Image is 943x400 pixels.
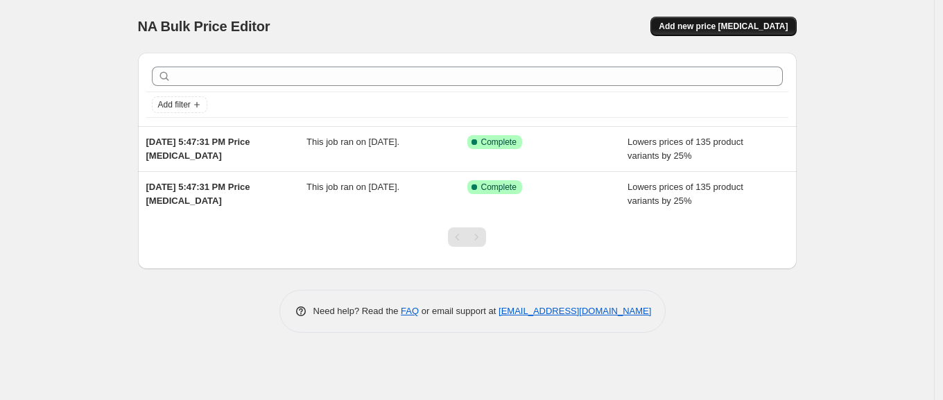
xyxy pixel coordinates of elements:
span: This job ran on [DATE]. [306,182,399,192]
span: Complete [481,137,517,148]
span: [DATE] 5:47:31 PM Price [MEDICAL_DATA] [146,137,250,161]
span: Lowers prices of 135 product variants by 25% [628,137,743,161]
span: NA Bulk Price Editor [138,19,270,34]
button: Add filter [152,96,207,113]
button: Add new price [MEDICAL_DATA] [650,17,796,36]
span: Add new price [MEDICAL_DATA] [659,21,788,32]
span: Add filter [158,99,191,110]
span: This job ran on [DATE]. [306,137,399,147]
span: Lowers prices of 135 product variants by 25% [628,182,743,206]
span: [DATE] 5:47:31 PM Price [MEDICAL_DATA] [146,182,250,206]
span: Complete [481,182,517,193]
span: Need help? Read the [313,306,401,316]
nav: Pagination [448,227,486,247]
span: or email support at [419,306,499,316]
a: FAQ [401,306,419,316]
a: [EMAIL_ADDRESS][DOMAIN_NAME] [499,306,651,316]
